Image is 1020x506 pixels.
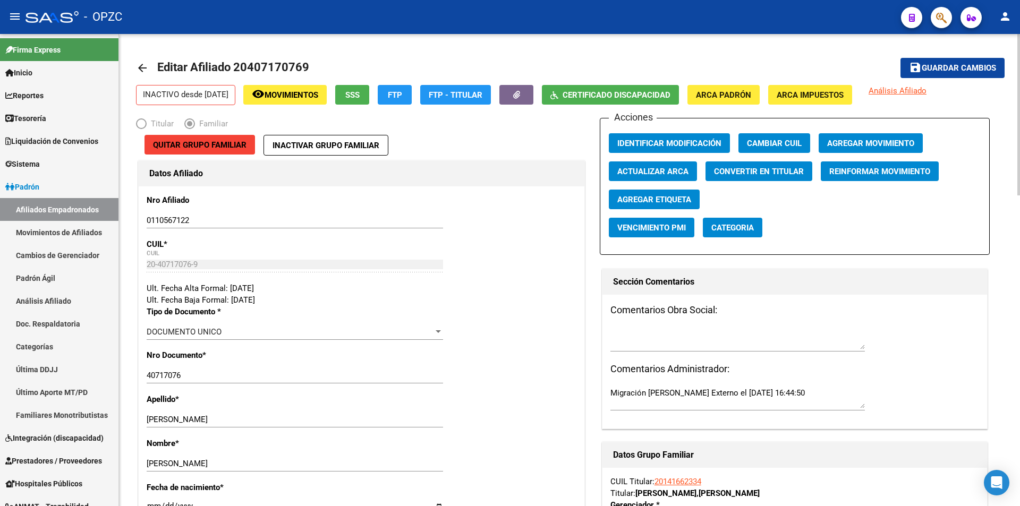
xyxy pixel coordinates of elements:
[136,121,239,131] mat-radio-group: Elija una opción
[635,488,760,498] strong: [PERSON_NAME] [PERSON_NAME]
[617,223,686,233] span: Vencimiento PMI
[819,133,923,153] button: Agregar Movimiento
[5,455,102,467] span: Prestadores / Proveedores
[147,118,174,130] span: Titular
[909,61,922,74] mat-icon: save
[136,62,149,74] mat-icon: arrow_back
[829,167,930,176] span: Reinformar Movimiento
[147,282,576,294] div: Ult. Fecha Alta Formal: [DATE]
[147,327,222,337] span: DOCUMENTO UNICO
[613,447,976,464] h1: Datos Grupo Familiar
[542,85,679,105] button: Certificado Discapacidad
[147,238,276,250] p: CUIL
[8,10,21,23] mat-icon: menu
[610,476,979,499] div: CUIL Titular: Titular:
[711,223,754,233] span: Categoria
[5,44,61,56] span: Firma Express
[378,85,412,105] button: FTP
[5,478,82,490] span: Hospitales Públicos
[263,135,388,156] button: Inactivar Grupo Familiar
[705,161,812,181] button: Convertir en Titular
[610,362,979,376] h3: Comentarios Administrador:
[821,161,939,181] button: Reinformar Movimiento
[696,488,699,498] span: ,
[609,110,657,125] h3: Acciones
[609,218,694,237] button: Vencimiento PMI
[617,139,721,148] span: Identificar Modificación
[136,85,235,105] p: INACTIVO desde [DATE]
[747,139,802,148] span: Cambiar CUIL
[5,90,44,101] span: Reportes
[654,477,701,486] a: 20141662334
[147,482,276,493] p: Fecha de nacimiento
[84,5,122,29] span: - OPZC
[5,432,104,444] span: Integración (discapacidad)
[147,438,276,449] p: Nombre
[869,86,926,96] span: Análisis Afiliado
[157,61,309,74] span: Editar Afiliado 20407170769
[617,195,691,204] span: Agregar Etiqueta
[273,141,379,150] span: Inactivar Grupo Familiar
[999,10,1011,23] mat-icon: person
[252,88,265,100] mat-icon: remove_red_eye
[768,85,852,105] button: ARCA Impuestos
[5,158,40,170] span: Sistema
[900,58,1005,78] button: Guardar cambios
[703,218,762,237] button: Categoria
[147,194,276,206] p: Nro Afiliado
[827,139,914,148] span: Agregar Movimiento
[429,90,482,100] span: FTP - Titular
[149,165,574,182] h1: Datos Afiliado
[420,85,491,105] button: FTP - Titular
[5,181,39,193] span: Padrón
[922,64,996,73] span: Guardar cambios
[610,303,979,318] h3: Comentarios Obra Social:
[195,118,228,130] span: Familiar
[5,67,32,79] span: Inicio
[5,113,46,124] span: Tesorería
[147,306,276,318] p: Tipo de Documento *
[335,85,369,105] button: SSS
[243,85,327,105] button: Movimientos
[144,135,255,155] button: Quitar Grupo Familiar
[5,135,98,147] span: Liquidación de Convenios
[777,90,844,100] span: ARCA Impuestos
[609,190,700,209] button: Agregar Etiqueta
[738,133,810,153] button: Cambiar CUIL
[147,393,276,405] p: Apellido
[265,90,318,100] span: Movimientos
[563,90,670,100] span: Certificado Discapacidad
[609,133,730,153] button: Identificar Modificación
[388,90,402,100] span: FTP
[153,140,246,150] span: Quitar Grupo Familiar
[609,161,697,181] button: Actualizar ARCA
[984,470,1009,495] div: Open Intercom Messenger
[147,294,576,306] div: Ult. Fecha Baja Formal: [DATE]
[613,273,976,290] h1: Sección Comentarios
[696,90,751,100] span: ARCA Padrón
[345,90,360,100] span: SSS
[714,167,804,176] span: Convertir en Titular
[617,167,688,176] span: Actualizar ARCA
[147,349,276,361] p: Nro Documento
[687,85,760,105] button: ARCA Padrón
